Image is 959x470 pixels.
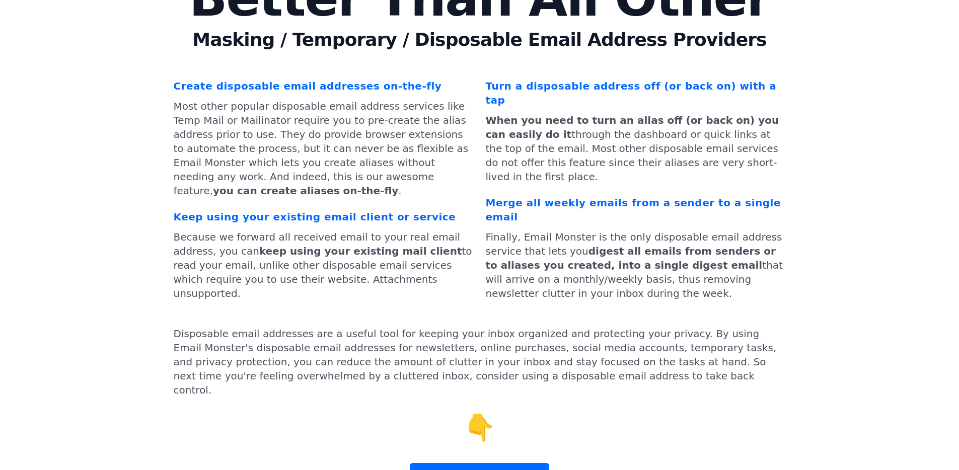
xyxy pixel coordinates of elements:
div: Turn a disposable address off (or back on) with a tap [486,79,786,107]
div: Merge all weekly emails from a sender to a single email [486,196,786,224]
p: Disposable email addresses are a useful tool for keeping your inbox organized and protecting your... [168,327,792,397]
b: When you need to turn an alias off (or back on) you can easily do it [486,114,779,140]
b: keep using your existing mail client [259,245,462,257]
div: Create disposable email addresses on-the-fly [174,79,474,93]
p: Most other popular disposable email address services like Temp Mail or Mailinator require you to ... [174,99,474,198]
p: Finally, Email Monster is the only disposable email address service that lets you that will arriv... [486,230,786,300]
b: you can create aliases on-the-fly [213,185,398,197]
h1: Masking / Temporary / Disposable Email Address Providers [168,31,792,61]
p: through the dashboard or quick links at the top of the email. Most other disposable email service... [486,113,786,184]
b: digest all emails from senders or to aliases you created, into a single digest email [486,245,776,271]
p: 👇 [168,409,792,447]
p: Because we forward all received email to your real email address, you can to read your email, unl... [174,230,474,300]
div: Keep using your existing email client or service [174,210,474,224]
